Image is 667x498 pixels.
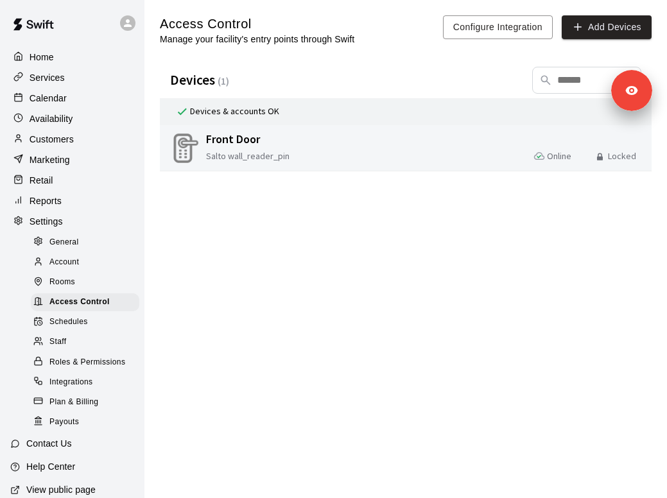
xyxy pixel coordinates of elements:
a: General [31,232,144,252]
a: Availability [10,109,134,128]
p: Calendar [30,92,67,105]
div: Plan & Billing [31,393,139,411]
div: Roles & Permissions [31,354,139,372]
p: Settings [30,215,63,228]
button: Add Devices [562,15,652,39]
a: Account [31,252,144,272]
p: Reports [30,194,62,207]
span: General [49,236,79,249]
span: ( 1 ) [218,74,229,87]
a: Retail [10,171,134,190]
span: Front Door [206,132,450,147]
p: View public page [26,483,96,496]
a: Rooms [31,273,144,293]
a: Payouts [31,412,144,432]
a: Staff [31,332,144,352]
span: Integrations [49,376,93,389]
div: Schedules [31,313,139,331]
button: Configure Integration [443,15,553,39]
div: Integrations [31,374,139,391]
p: Marketing [30,153,70,166]
p: Help Center [26,460,75,473]
a: Marketing [10,150,134,169]
a: Access Control [31,293,144,313]
div: Devices & accounts OK [170,102,285,121]
div: Rooms [31,273,139,291]
p: Retail [30,174,53,187]
div: Payouts [31,413,139,431]
div: Account [31,253,139,271]
span: Online [547,150,571,162]
a: Customers [10,130,134,149]
a: Calendar [10,89,134,108]
span: Payouts [49,416,79,429]
div: General [31,234,139,252]
span: Account [49,256,79,269]
img: Front Door [165,130,201,166]
h5: Devices [170,71,229,89]
span: Plan & Billing [49,396,98,409]
span: Rooms [49,276,75,289]
a: Reports [10,191,134,210]
h5: Access Control [160,15,354,33]
span: Schedules [49,316,88,329]
div: Access Control [31,293,139,311]
a: Settings [10,212,134,231]
p: Services [30,71,65,84]
a: Integrations [31,372,144,392]
span: Access Control [49,296,110,309]
a: Roles & Permissions [31,352,144,372]
div: Staff [31,333,139,351]
a: Schedules [31,313,144,332]
span: Salto wall_reader_pin [206,150,328,162]
p: Customers [30,133,74,146]
a: Services [10,68,134,87]
a: Home [10,47,134,67]
span: Roles & Permissions [49,356,125,369]
span: Staff [49,336,66,348]
a: Plan & Billing [31,392,144,412]
p: Availability [30,112,73,125]
p: Contact Us [26,437,72,450]
p: Manage your facility's entry points through Swift [160,33,354,46]
p: Home [30,51,54,64]
span: Locked [608,150,636,162]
